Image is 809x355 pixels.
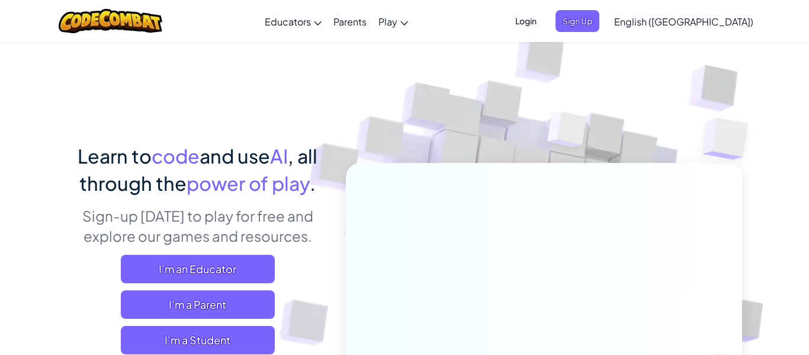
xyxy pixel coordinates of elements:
img: Overlap cubes [525,88,611,177]
img: Overlap cubes [679,89,781,189]
span: Learn to [78,144,152,168]
p: Sign-up [DATE] to play for free and explore our games and resources. [67,206,328,246]
a: I'm a Parent [121,290,275,319]
span: AI [270,144,288,168]
button: Sign Up [556,10,599,32]
a: I'm an Educator [121,255,275,283]
img: CodeCombat logo [59,9,162,33]
span: power of play [187,171,310,195]
span: . [310,171,316,195]
span: Play [378,15,397,28]
button: I'm a Student [121,326,275,354]
button: Login [508,10,544,32]
span: English ([GEOGRAPHIC_DATA]) [614,15,753,28]
span: Educators [265,15,311,28]
a: English ([GEOGRAPHIC_DATA]) [608,5,759,37]
span: and use [200,144,270,168]
a: Educators [259,5,328,37]
a: Play [373,5,414,37]
a: Parents [328,5,373,37]
span: code [152,144,200,168]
